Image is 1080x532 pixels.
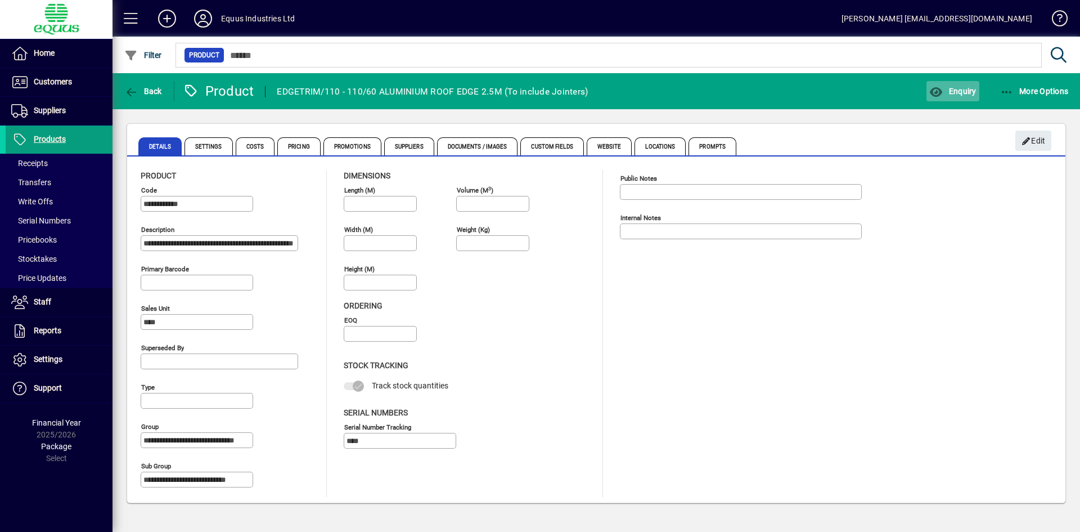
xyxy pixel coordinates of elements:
mat-label: Width (m) [344,226,373,234]
span: Stock Tracking [344,361,408,370]
span: Filter [124,51,162,60]
span: Product [141,171,176,180]
mat-label: Group [141,423,159,431]
a: Pricebooks [6,230,112,249]
button: Enquiry [926,81,979,101]
button: Profile [185,8,221,29]
span: Pricing [277,137,321,155]
span: Custom Fields [520,137,583,155]
span: Prompts [688,137,736,155]
a: Settings [6,346,112,374]
mat-label: Type [141,383,155,391]
span: Edit [1021,132,1046,150]
span: Website [587,137,632,155]
span: Package [41,442,71,451]
span: Documents / Images [437,137,518,155]
span: Enquiry [929,87,976,96]
mat-label: Sales unit [141,305,170,312]
a: Reports [6,317,112,345]
span: Pricebooks [11,235,57,244]
span: Serial Numbers [11,216,71,225]
a: Write Offs [6,192,112,211]
span: Stocktakes [11,254,57,263]
mat-label: Weight (Kg) [457,226,490,234]
a: Home [6,39,112,68]
span: Locations [634,137,686,155]
a: Serial Numbers [6,211,112,230]
span: Dimensions [344,171,390,180]
mat-label: Description [141,226,174,234]
mat-label: Code [141,186,157,194]
span: Suppliers [384,137,434,155]
mat-label: Primary barcode [141,265,189,273]
a: Staff [6,288,112,316]
span: Home [34,48,55,57]
span: Customers [34,77,72,86]
span: Details [138,137,182,155]
span: Staff [34,297,51,306]
span: Reports [34,326,61,335]
span: Back [124,87,162,96]
div: EDGETRIM/110 - 110/60 ALUMINIUM ROOF EDGE 2.5M (To include Jointers) [277,83,588,101]
mat-label: EOQ [344,316,357,324]
a: Support [6,374,112,403]
sup: 3 [488,185,491,191]
span: Financial Year [32,418,81,427]
mat-label: Volume (m ) [457,186,493,194]
div: Product [183,82,254,100]
mat-label: Sub group [141,462,171,470]
a: Suppliers [6,97,112,125]
app-page-header-button: Back [112,81,174,101]
span: Costs [236,137,275,155]
span: Write Offs [11,197,53,206]
mat-label: Serial Number tracking [344,423,411,431]
a: Stocktakes [6,249,112,269]
a: Knowledge Base [1043,2,1066,39]
span: Promotions [323,137,381,155]
div: Equus Industries Ltd [221,10,295,28]
mat-label: Length (m) [344,186,375,194]
span: Support [34,383,62,392]
span: Track stock quantities [372,381,448,390]
span: Settings [184,137,233,155]
span: Transfers [11,178,51,187]
button: Filter [121,45,165,65]
a: Price Updates [6,269,112,288]
button: Back [121,81,165,101]
span: Serial Numbers [344,408,408,417]
mat-label: Public Notes [620,175,657,182]
mat-label: Internal Notes [620,214,661,222]
span: Price Updates [11,274,66,283]
a: Transfers [6,173,112,192]
span: Ordering [344,301,382,310]
mat-label: Height (m) [344,265,375,273]
span: Product [189,50,219,61]
span: Settings [34,355,62,364]
span: More Options [1000,87,1069,96]
button: Edit [1015,131,1051,151]
span: Receipts [11,159,48,168]
mat-label: Superseded by [141,344,184,352]
button: Add [149,8,185,29]
span: Products [34,135,66,144]
div: [PERSON_NAME] [EMAIL_ADDRESS][DOMAIN_NAME] [841,10,1032,28]
button: More Options [997,81,1072,101]
a: Receipts [6,154,112,173]
span: Suppliers [34,106,66,115]
a: Customers [6,68,112,96]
